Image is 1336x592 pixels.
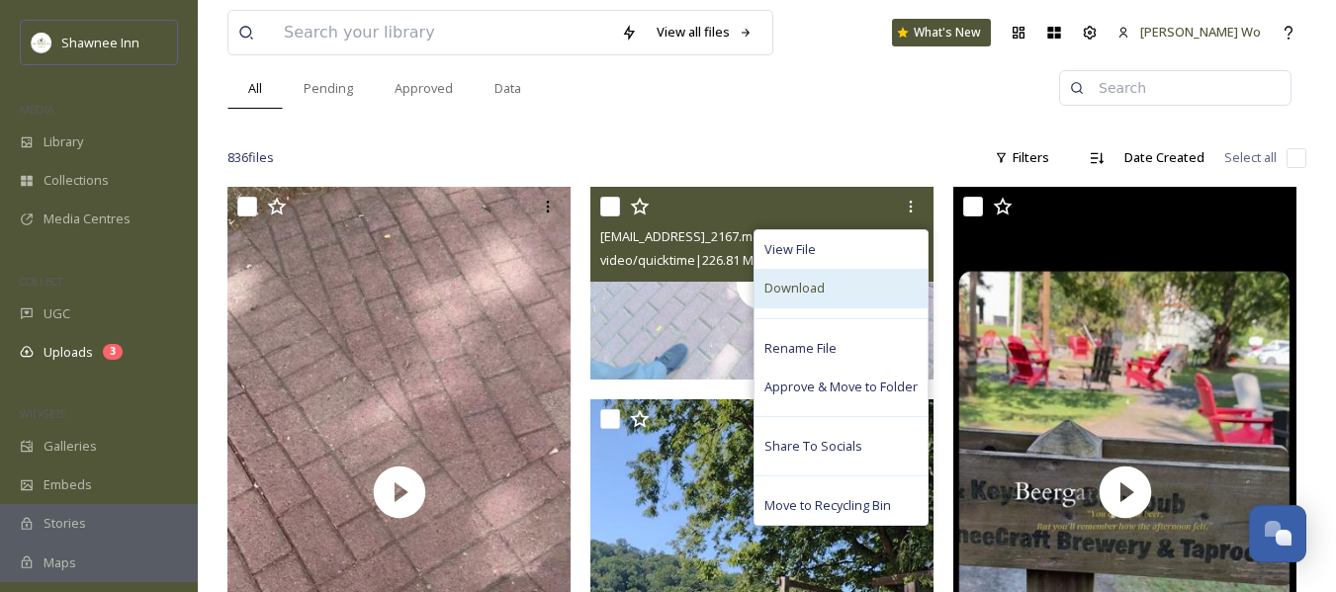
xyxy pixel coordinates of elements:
span: Rename File [764,339,837,358]
span: Maps [44,553,76,572]
span: COLLECT [20,274,62,289]
span: Select all [1224,148,1277,167]
span: View File [764,240,816,259]
span: MEDIA [20,102,54,117]
span: Galleries [44,437,97,456]
img: shawnee-300x300.jpg [32,33,51,52]
div: Date Created [1114,138,1214,177]
span: Approved [395,79,453,98]
span: Uploads [44,343,93,362]
input: Search [1089,68,1281,108]
button: Open Chat [1249,505,1306,562]
a: View all files [647,13,762,51]
span: Shawnee Inn [61,34,139,51]
span: Data [494,79,521,98]
span: Approve & Move to Folder [764,378,918,396]
span: WIDGETS [20,406,65,421]
span: 836 file s [227,148,274,167]
a: What's New [892,19,991,46]
span: Media Centres [44,210,131,228]
span: All [248,79,262,98]
div: 3 [103,344,123,360]
span: Stories [44,514,86,533]
input: Search your library [274,11,611,54]
span: Share To Socials [764,437,862,456]
span: UGC [44,304,70,323]
div: Filters [985,138,1059,177]
span: [PERSON_NAME] Wo [1140,23,1261,41]
span: Download [764,279,825,297]
span: Pending [304,79,353,98]
img: thumbnail [590,187,934,380]
span: Collections [44,171,109,190]
span: Embeds [44,475,92,494]
span: Library [44,132,83,151]
span: video/quicktime | 226.81 MB | 1920 x 1080 [600,251,831,269]
span: Move to Recycling Bin [764,496,891,515]
span: [EMAIL_ADDRESS]_2167.mov [600,227,766,245]
a: [PERSON_NAME] Wo [1108,13,1271,51]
